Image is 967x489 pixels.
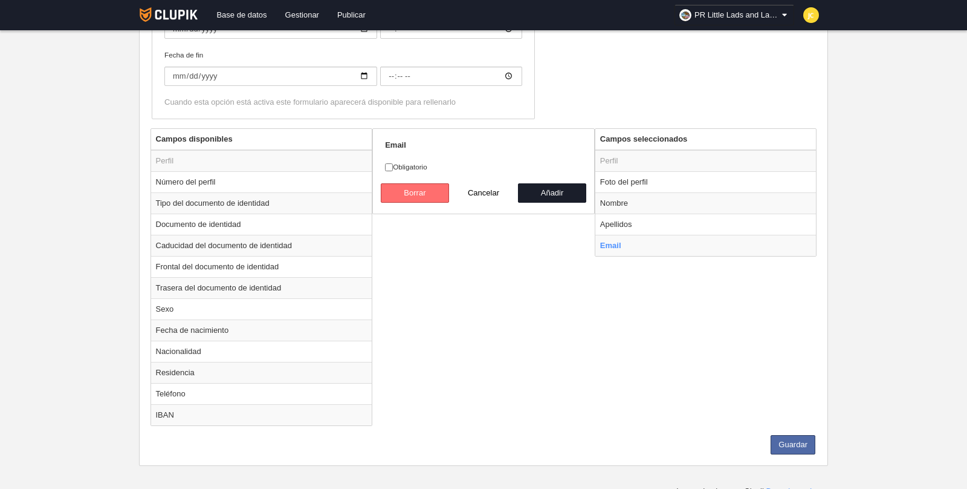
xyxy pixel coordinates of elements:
[385,140,406,149] strong: Email
[381,183,450,203] button: Borrar
[151,320,372,341] td: Fecha de nacimiento
[151,192,372,214] td: Tipo del documento de identidad
[151,235,372,256] td: Caducidad del documento de identidad
[151,277,372,298] td: Trasera del documento de identidad
[385,163,393,171] input: Obligatorio
[771,435,815,455] button: Guardar
[151,150,372,172] td: Perfil
[151,214,372,235] td: Documento de identidad
[151,362,372,383] td: Residencia
[518,183,587,203] button: Añadir
[380,67,522,86] input: Fecha de fin
[164,67,377,86] input: Fecha de fin
[595,192,817,214] td: Nombre
[694,9,779,21] span: PR Little Lads and Lassies
[140,7,198,22] img: Clupik
[151,404,372,425] td: IBAN
[151,298,372,320] td: Sexo
[151,171,372,192] td: Número del perfil
[679,9,691,21] img: Oa1Nx3A3h3Wg.30x30.jpg
[595,235,817,256] td: Email
[164,50,522,86] label: Fecha de fin
[674,5,794,25] a: PR Little Lads and Lassies
[595,150,817,172] td: Perfil
[595,214,817,235] td: Apellidos
[449,183,518,203] button: Cancelar
[151,256,372,277] td: Frontal del documento de identidad
[385,162,582,172] label: Obligatorio
[151,129,372,150] th: Campos disponibles
[151,383,372,404] td: Teléfono
[164,97,522,108] div: Cuando esta opción está activa este formulario aparecerá disponible para rellenarlo
[595,129,817,150] th: Campos seleccionados
[151,341,372,362] td: Nacionalidad
[595,171,817,192] td: Foto del perfil
[803,7,819,23] img: c2l6ZT0zMHgzMCZmcz05JnRleHQ9SkMmYmc9ZmRkODM1.png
